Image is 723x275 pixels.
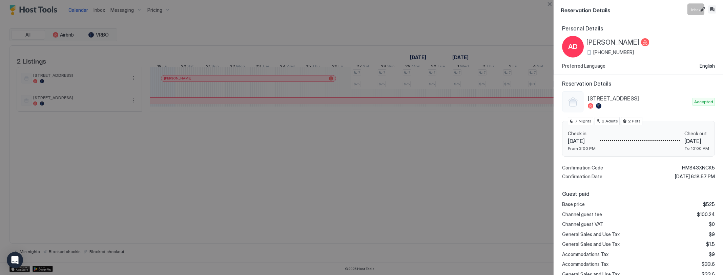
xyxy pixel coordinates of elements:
[562,241,620,247] span: General Sales and Use Tax
[562,190,715,197] span: Guest paid
[709,221,715,227] span: $0
[702,261,715,267] span: $33.6
[694,99,713,105] span: Accepted
[706,241,715,247] span: $1.5
[562,165,603,171] span: Confirmation Code
[709,231,715,237] span: $9
[562,174,602,180] span: Confirmation Date
[682,165,715,171] span: HM843XNCK5
[675,174,715,180] span: [DATE] 6:18:57 PM
[568,138,596,144] span: [DATE]
[562,80,715,87] span: Reservation Details
[7,252,23,268] div: Open Intercom Messenger
[709,251,715,257] span: $9
[562,25,715,32] span: Personal Details
[562,221,603,227] span: Channel guest VAT
[708,5,716,14] button: Inbox
[703,201,715,207] span: $525
[586,38,640,47] span: [PERSON_NAME]
[588,95,690,102] span: [STREET_ADDRESS]
[684,146,709,151] span: To 10:00 AM
[568,146,596,151] span: From 3:00 PM
[562,231,620,237] span: General Sales and Use Tax
[628,118,641,124] span: 2 Pets
[602,118,618,124] span: 2 Adults
[697,211,715,217] span: $100.24
[568,131,596,137] span: Check in
[575,118,592,124] span: 7 Nights
[684,131,709,137] span: Check out
[568,42,578,52] span: AD
[700,63,715,69] span: English
[561,5,697,14] span: Reservation Details
[593,49,634,55] span: [PHONE_NUMBER]
[562,63,605,69] span: Preferred Language
[562,261,608,267] span: Accommodations Tax
[562,201,585,207] span: Base price
[691,7,701,12] span: Inbox
[562,211,602,217] span: Channel guest fee
[562,251,608,257] span: Accommodations Tax
[684,138,709,144] span: [DATE]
